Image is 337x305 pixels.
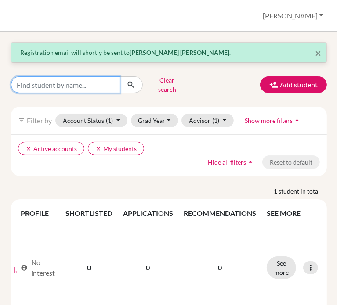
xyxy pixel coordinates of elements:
button: Grad Year [131,114,178,127]
i: clear [95,146,101,152]
th: RECOMMENDATIONS [178,203,261,224]
th: SEE MORE [261,203,323,224]
th: APPLICATIONS [118,203,178,224]
button: Advisor(1) [181,114,234,127]
span: Show more filters [245,117,293,124]
p: 0 [184,262,256,273]
th: PROFILE [15,203,60,224]
i: clear [25,146,32,152]
span: student in total [279,187,327,196]
button: Show more filtersarrow_drop_up [237,114,309,127]
span: (1) [106,117,113,124]
i: filter_list [18,117,25,124]
strong: 1 [274,187,279,196]
i: arrow_drop_up [293,116,301,125]
button: Add student [260,76,327,93]
p: Registration email will shortly be sent to . [20,48,318,57]
span: account_circle [21,264,28,271]
button: clearActive accounts [18,142,84,155]
span: (1) [212,117,219,124]
input: Find student by name... [11,76,120,93]
button: Hide all filtersarrow_drop_up [200,155,262,169]
button: Account Status(1) [55,114,127,127]
button: clearMy students [88,142,144,155]
button: [PERSON_NAME] [259,7,327,24]
span: × [315,47,321,59]
div: No interest [21,257,55,278]
button: Reset to default [262,155,320,169]
button: Close [315,48,321,58]
button: Clear search [143,73,192,96]
i: arrow_drop_up [246,158,255,166]
span: Hide all filters [208,158,246,166]
span: Filter by [27,116,52,125]
strong: [PERSON_NAME] [PERSON_NAME] [130,49,229,56]
th: SHORTLISTED [60,203,118,224]
button: See more [267,256,296,279]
